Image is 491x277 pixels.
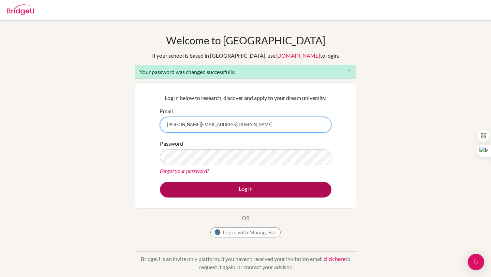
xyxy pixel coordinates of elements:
h1: Welcome to [GEOGRAPHIC_DATA] [166,34,325,46]
div: Open Intercom Messenger [468,254,484,270]
a: click here [324,256,345,262]
div: If your school is based in [GEOGRAPHIC_DATA], use to login. [152,52,339,60]
p: Log in below to research, discover and apply to your dream university. [160,94,331,102]
div: Your password was changed successfully. [135,65,356,79]
button: Log in [160,182,331,198]
i: close [347,68,352,73]
a: Forgot your password? [160,167,209,174]
button: Close [342,65,356,75]
label: Email [160,107,173,115]
button: Log in with ManageBac [210,227,281,237]
p: BridgeU is an invite only platform. If you haven’t received your invitation email, to request it ... [135,255,356,271]
a: [DOMAIN_NAME] [276,52,320,59]
p: OR [242,214,250,222]
img: Bridge-U [7,4,34,15]
label: Password [160,140,183,148]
